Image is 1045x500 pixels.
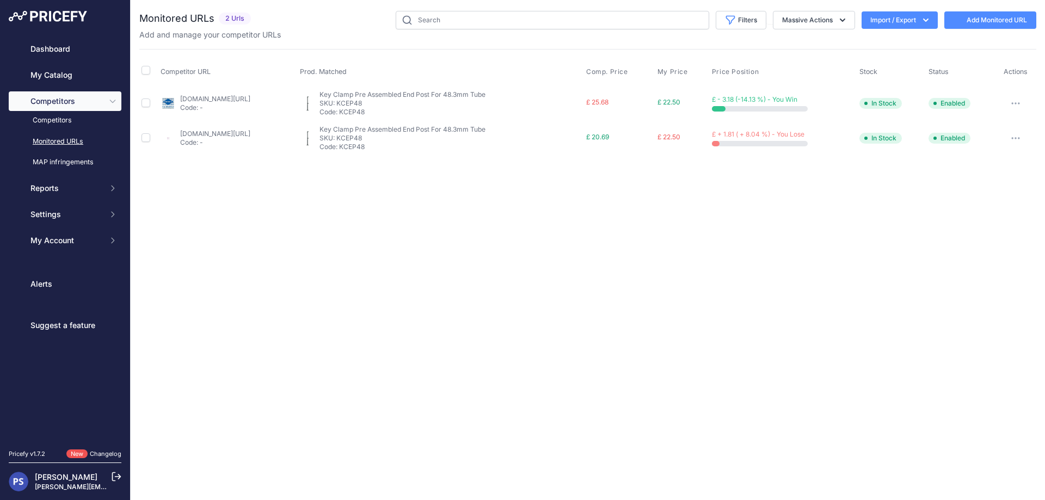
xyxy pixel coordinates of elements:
span: My Price [657,67,688,76]
span: £ + 1.81 ( + 8.04 %) - You Lose [712,130,804,138]
button: Massive Actions [773,11,855,29]
a: My Catalog [9,65,121,85]
a: MAP infringements [9,153,121,172]
span: My Account [30,235,102,246]
p: SKU: KCEP48 [319,134,494,143]
nav: Sidebar [9,39,121,436]
span: Prod. Matched [300,67,347,76]
a: Competitors [9,111,121,130]
span: £ 22.50 [657,133,680,141]
button: Reports [9,178,121,198]
span: Key Clamp Pre Assembled End Post For 48.3mm Tube [319,125,485,133]
span: Settings [30,209,102,220]
p: Code: - [180,138,250,147]
span: Stock [859,67,877,76]
a: Dashboard [9,39,121,59]
span: Price Position [712,67,759,76]
button: Comp. Price [586,67,630,76]
span: Actions [1004,67,1028,76]
a: Monitored URLs [9,132,121,151]
span: £ 20.69 [586,133,609,141]
span: New [66,449,88,459]
span: Competitor URL [161,67,211,76]
span: Key Clamp Pre Assembled End Post For 48.3mm Tube [319,90,485,98]
span: In Stock [859,133,902,144]
button: Settings [9,205,121,224]
span: Status [929,67,949,76]
button: Price Position [712,67,761,76]
h2: Monitored URLs [139,11,214,26]
div: Pricefy v1.7.2 [9,449,45,459]
p: Code: - [180,103,250,112]
button: My Account [9,231,121,250]
button: Competitors [9,91,121,111]
a: [DOMAIN_NAME][URL] [180,95,250,103]
p: Code: KCEP48 [319,108,494,116]
p: Add and manage your competitor URLs [139,29,281,40]
p: Code: KCEP48 [319,143,494,151]
a: [PERSON_NAME][EMAIL_ADDRESS][PERSON_NAME][DOMAIN_NAME] [35,483,256,491]
span: Comp. Price [586,67,628,76]
span: Competitors [30,96,102,107]
a: Suggest a feature [9,316,121,335]
button: Import / Export [862,11,938,29]
span: £ - 3.18 (-14.13 %) - You Win [712,95,797,103]
p: SKU: KCEP48 [319,99,494,108]
span: £ 25.68 [586,98,608,106]
span: Enabled [929,98,970,109]
a: Changelog [90,450,121,458]
a: Add Monitored URL [944,11,1036,29]
a: Alerts [9,274,121,294]
span: In Stock [859,98,902,109]
button: Filters [716,11,766,29]
span: £ 22.50 [657,98,680,106]
img: Pricefy Logo [9,11,87,22]
button: My Price [657,67,690,76]
a: [PERSON_NAME] [35,472,97,482]
span: Reports [30,183,102,194]
span: 2 Urls [219,13,251,25]
input: Search [396,11,709,29]
a: [DOMAIN_NAME][URL] [180,129,250,138]
span: Enabled [929,133,970,144]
